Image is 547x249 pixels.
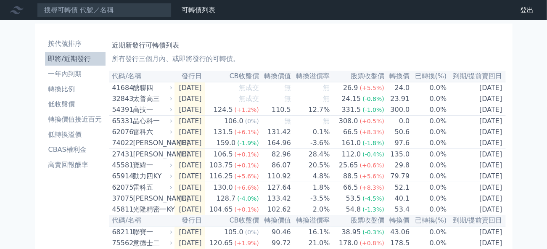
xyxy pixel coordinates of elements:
[284,95,291,103] span: 無
[447,104,506,116] td: [DATE]
[259,226,291,238] td: 90.46
[385,104,410,116] td: 300.0
[505,209,547,249] iframe: Chat Widget
[323,117,330,125] span: 無
[291,204,330,215] td: 2.0%
[45,130,106,140] li: 低轉換溢價
[174,238,205,249] td: [DATE]
[410,93,447,104] td: 0.0%
[109,71,174,82] th: 代碼/名稱
[259,171,291,182] td: 110.92
[344,204,363,215] div: 54.8
[215,193,238,204] div: 128.7
[112,116,131,126] div: 65331
[410,138,447,149] td: 0.0%
[410,193,447,204] td: 0.0%
[112,160,131,170] div: 45581
[45,114,106,124] li: 轉換價值接近百元
[235,106,259,113] span: (+1.2%)
[245,118,259,124] span: (0%)
[447,160,506,171] td: [DATE]
[410,149,447,160] td: 0.0%
[410,127,447,138] td: 0.0%
[447,127,506,138] td: [DATE]
[112,94,131,104] div: 32843
[174,104,205,116] td: [DATE]
[337,160,360,170] div: 25.65
[362,229,384,236] span: (-0.3%)
[45,52,106,66] a: 即將/近期發行
[45,145,106,155] li: CBAS權利金
[235,129,259,135] span: (+6.1%)
[133,94,171,104] div: 太普高三
[323,95,330,103] span: 無
[133,204,171,215] div: 光隆精密一KY
[112,40,502,50] h1: 近期新發行可轉債列表
[362,95,384,102] span: (-0.8%)
[174,171,205,182] td: [DATE]
[174,116,205,127] td: [DATE]
[341,83,360,93] div: 26.9
[112,193,131,204] div: 37075
[205,215,259,226] th: CB收盤價
[385,226,410,238] td: 43.06
[45,128,106,141] a: 低轉換溢價
[291,71,330,82] th: 轉換溢價率
[362,195,384,202] span: (-4.5%)
[410,82,447,93] td: 0.0%
[323,84,330,92] span: 無
[208,160,235,170] div: 103.75
[385,127,410,138] td: 50.6
[291,226,330,238] td: 16.1%
[291,127,330,138] td: 0.1%
[410,204,447,215] td: 0.0%
[112,238,131,248] div: 75562
[133,227,171,237] div: 聯寶一
[385,116,410,127] td: 0.0
[360,118,384,124] span: (+0.5%)
[208,171,235,181] div: 116.25
[235,240,259,246] span: (+1.9%)
[259,138,291,149] td: 164.96
[447,171,506,182] td: [DATE]
[259,127,291,138] td: 131.42
[341,127,360,137] div: 66.5
[235,162,259,169] span: (+0.1%)
[174,182,205,193] td: [DATE]
[447,71,506,82] th: 到期/提前賣回日
[45,54,106,64] li: 即將/近期發行
[45,143,106,156] a: CBAS權利金
[212,149,235,159] div: 106.5
[344,193,363,204] div: 53.5
[410,226,447,238] td: 0.0%
[208,204,235,215] div: 104.65
[239,84,259,92] span: 無成交
[133,105,171,115] div: 高技一
[447,116,506,127] td: [DATE]
[212,127,235,137] div: 131.5
[174,149,205,160] td: [DATE]
[330,71,385,82] th: 股票收盤價
[410,160,447,171] td: 0.0%
[505,209,547,249] div: 聊天小工具
[237,140,259,146] span: (-1.9%)
[360,173,384,180] span: (+5.6%)
[410,182,447,193] td: 0.0%
[447,82,506,93] td: [DATE]
[259,193,291,204] td: 133.42
[360,184,384,191] span: (+8.3%)
[362,106,384,113] span: (-1.0%)
[447,193,506,204] td: [DATE]
[259,215,291,226] th: 轉換價值
[112,204,131,215] div: 45811
[235,206,259,213] span: (+0.1%)
[385,71,410,82] th: 轉換價
[447,182,506,193] td: [DATE]
[212,105,235,115] div: 124.5
[291,149,330,160] td: 28.4%
[340,105,363,115] div: 331.5
[291,171,330,182] td: 4.8%
[235,151,259,158] span: (+0.1%)
[215,138,238,148] div: 159.0
[360,240,384,246] span: (+0.8%)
